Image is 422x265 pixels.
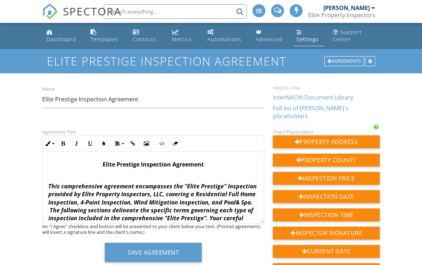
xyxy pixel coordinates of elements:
[42,10,122,25] a: SPECTORA
[256,36,282,43] div: Advanced
[205,26,247,46] a: Automations (Advanced)
[43,137,56,150] button: Inline Style
[130,26,163,46] a: Contacts
[139,137,153,150] button: Insert Image (⌘P)
[296,36,319,43] div: Settings
[126,137,139,150] button: Insert Link (⌘K)
[46,36,76,43] div: Dashboard
[172,36,192,43] div: Metrics
[323,4,370,11] div: [PERSON_NAME]
[207,36,241,43] div: Automations
[324,57,365,64] a: Agreements
[105,243,202,262] button: Save Agreement
[273,135,380,148] div: Property Address
[97,137,111,150] button: Colors
[155,137,168,150] button: Code View
[273,85,380,91] div: Helpful Links
[273,208,380,221] div: Inspection Time
[324,56,364,66] div: Agreements
[133,36,156,43] div: Contacts
[273,129,314,135] label: Insert Placeholders
[273,190,380,203] div: Inspection Date
[56,137,70,150] button: Bold (⌘B)
[83,137,97,150] button: Underline (⌘U)
[169,26,199,46] a: Metrics
[273,245,380,258] div: Current Date
[294,26,324,46] a: Settings
[42,223,264,235] div: An "I Agree" checkbox and button will be presented to your client below your text. (Printed agree...
[104,4,247,19] input: Search everything...
[273,227,380,240] div: Inspector Signature
[48,182,257,238] em: This comprehensive agreement encompasses the "Elite Prestige" Inspection provided by Elite Proper...
[103,160,204,168] strong: Elite Prestige Inspection Agreement
[42,4,58,19] img: The Best Home Inspection Software - Spectora
[333,29,362,43] div: Support Center
[273,154,380,167] div: Property County
[273,104,348,120] a: Full list of [PERSON_NAME]'s placeholders
[42,129,76,135] label: Agreement Text
[90,36,118,43] div: Templates
[88,26,124,46] a: Templates
[70,137,83,150] button: Italic (⌘I)
[63,4,122,19] span: SPECTORA
[47,55,375,67] h1: Elite Prestige Inspection Agreement
[42,86,55,92] label: Name
[308,11,375,19] div: Elite Property Inspectors
[273,172,380,185] div: Inspection Price
[112,137,126,150] button: Align
[330,26,378,46] a: Support Center
[273,93,353,101] a: InterNACHI Document Library
[253,26,288,46] a: Advanced
[168,137,182,150] button: Clear Formatting
[44,26,82,46] a: Dashboard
